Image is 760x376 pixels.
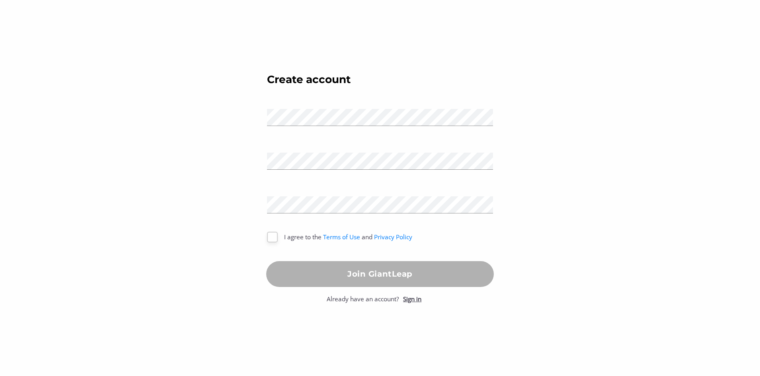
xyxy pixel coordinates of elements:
button: Join GiantLeap [266,261,494,287]
div: Create account [260,73,500,86]
div: Already have an account? [327,295,399,303]
div: I agree to the and [284,233,412,241]
span: Join GiantLeap [266,267,494,281]
a: Privacy Policy [374,233,412,241]
a: Sign in [403,295,421,303]
a: Terms of Use [323,233,362,241]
